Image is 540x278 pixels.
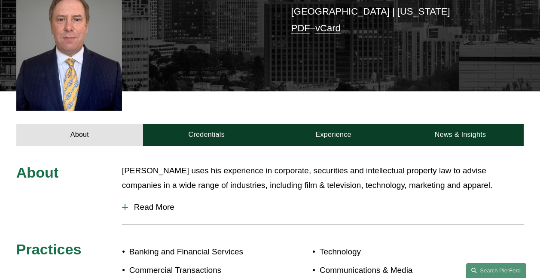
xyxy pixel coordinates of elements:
[315,23,341,33] a: vCard
[129,245,270,259] p: Banking and Financial Services
[122,196,524,218] button: Read More
[128,202,524,212] span: Read More
[291,23,310,33] a: PDF
[16,241,82,257] span: Practices
[16,164,58,181] span: About
[16,124,143,146] a: About
[270,124,397,146] a: Experience
[122,163,524,193] p: [PERSON_NAME] uses his experience in corporate, securities and intellectual property law to advis...
[466,263,526,278] a: Search this site
[320,245,482,259] p: Technology
[397,124,524,146] a: News & Insights
[320,263,482,278] p: Communications & Media
[129,263,270,278] p: Commercial Transactions
[143,124,270,146] a: Credentials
